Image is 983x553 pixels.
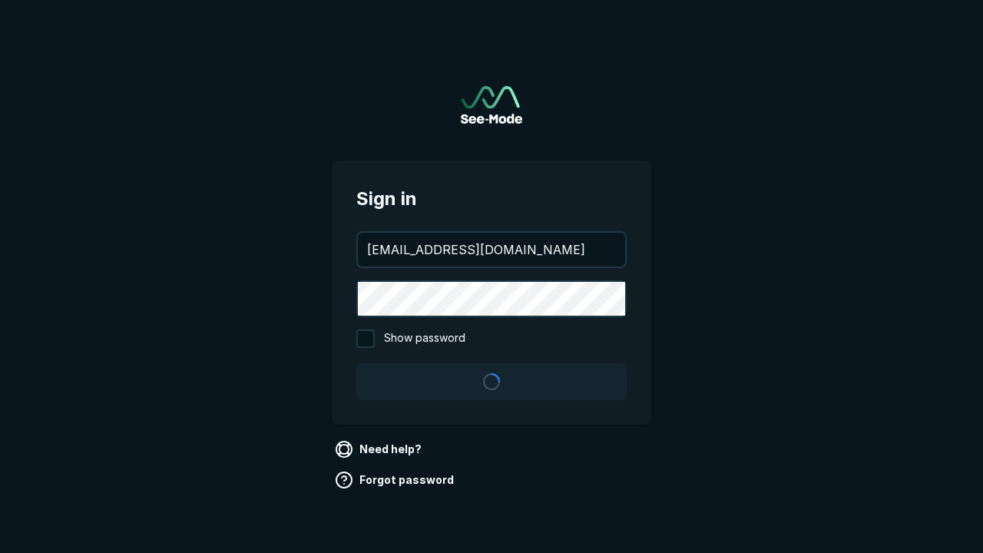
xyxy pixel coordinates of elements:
a: Need help? [332,437,428,462]
img: See-Mode Logo [461,86,522,124]
span: Sign in [356,185,627,213]
a: Forgot password [332,468,460,492]
span: Show password [384,329,465,348]
input: your@email.com [358,233,625,267]
a: Go to sign in [461,86,522,124]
